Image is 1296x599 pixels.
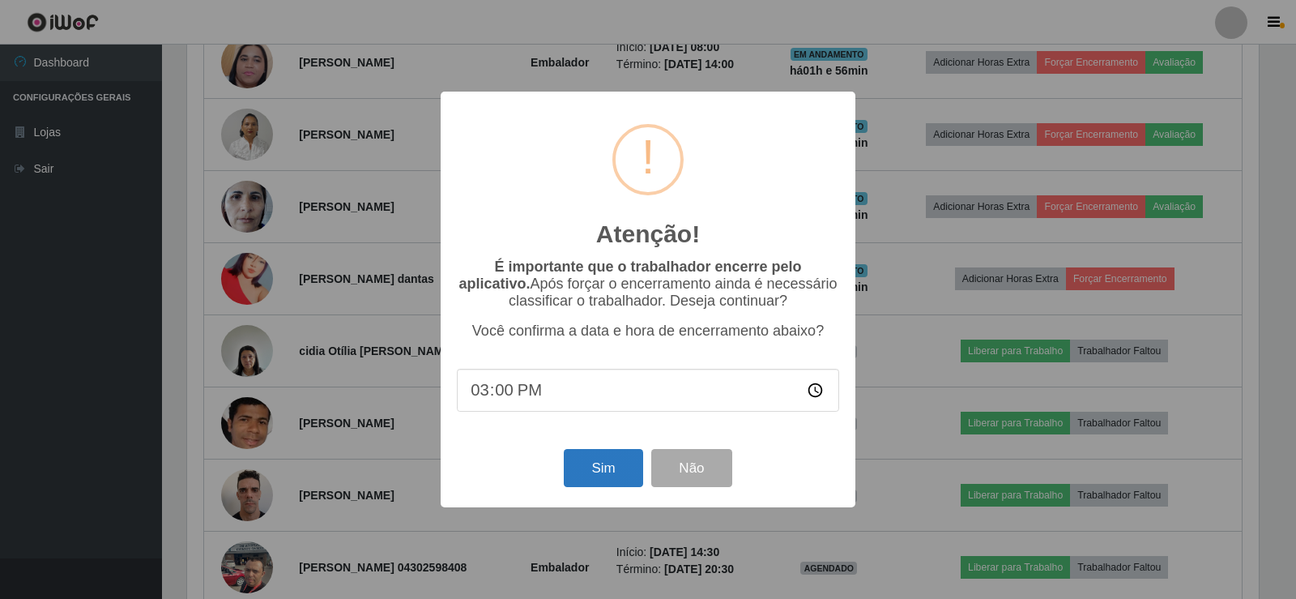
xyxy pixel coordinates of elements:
[651,449,731,487] button: Não
[564,449,642,487] button: Sim
[596,220,700,249] h2: Atenção!
[458,259,801,292] b: É importante que o trabalhador encerre pelo aplicativo.
[457,259,839,310] p: Após forçar o encerramento ainda é necessário classificar o trabalhador. Deseja continuar?
[457,323,839,340] p: Você confirma a data e hora de encerramento abaixo?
